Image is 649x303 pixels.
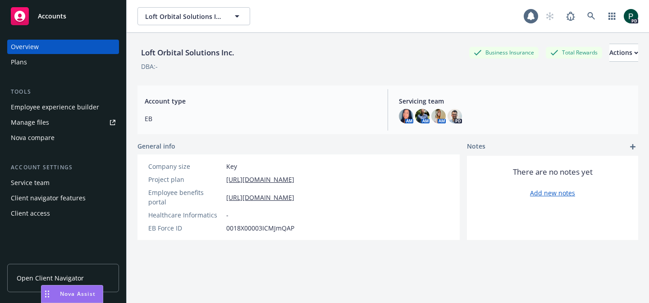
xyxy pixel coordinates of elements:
a: Manage files [7,115,119,130]
div: Project plan [148,175,223,184]
div: Employee benefits portal [148,188,223,207]
div: Overview [11,40,39,54]
a: Client access [7,206,119,221]
a: Start snowing [541,7,559,25]
div: Client access [11,206,50,221]
div: Drag to move [41,285,53,303]
a: Employee experience builder [7,100,119,114]
div: Account settings [7,163,119,172]
div: Service team [11,176,50,190]
span: General info [137,141,175,151]
a: [URL][DOMAIN_NAME] [226,175,294,184]
a: Nova compare [7,131,119,145]
div: EB Force ID [148,223,223,233]
div: Plans [11,55,27,69]
div: Manage files [11,115,49,130]
button: Actions [609,44,638,62]
div: Business Insurance [469,47,539,58]
div: Company size [148,162,223,171]
img: photo [431,109,446,123]
span: Key [226,162,237,171]
div: Loft Orbital Solutions Inc. [137,47,238,59]
div: DBA: - [141,62,158,71]
span: Open Client Navigator [17,273,84,283]
a: Report a Bug [562,7,580,25]
div: Nova compare [11,131,55,145]
div: Employee experience builder [11,100,99,114]
a: add [627,141,638,152]
a: Service team [7,176,119,190]
img: photo [399,109,413,123]
span: Accounts [38,13,66,20]
a: Client navigator features [7,191,119,205]
img: photo [448,109,462,123]
a: Accounts [7,4,119,29]
button: Nova Assist [41,285,103,303]
div: Tools [7,87,119,96]
a: Plans [7,55,119,69]
a: [URL][DOMAIN_NAME] [226,193,294,202]
div: Client navigator features [11,191,86,205]
div: Actions [609,44,638,61]
span: - [226,210,229,220]
span: 0018X00003ICMJmQAP [226,223,294,233]
img: photo [624,9,638,23]
div: Healthcare Informatics [148,210,223,220]
span: Notes [467,141,485,152]
span: Loft Orbital Solutions Inc. [145,12,223,21]
div: Total Rewards [546,47,602,58]
span: Nova Assist [60,290,96,298]
span: Servicing team [399,96,631,106]
a: Search [582,7,600,25]
a: Overview [7,40,119,54]
span: EB [145,114,377,123]
a: Switch app [603,7,621,25]
button: Loft Orbital Solutions Inc. [137,7,250,25]
a: Add new notes [530,188,575,198]
span: There are no notes yet [513,167,593,177]
span: Account type [145,96,377,106]
img: photo [415,109,430,123]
